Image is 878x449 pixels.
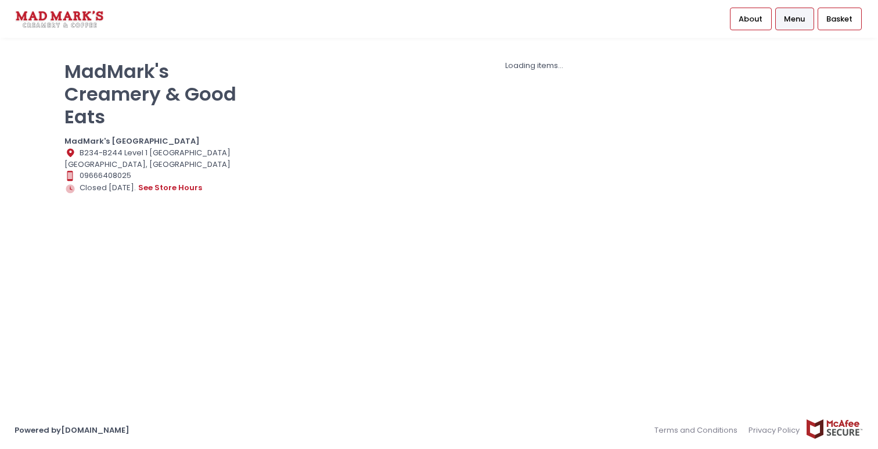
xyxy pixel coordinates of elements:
[64,147,241,170] div: B234-B244 Level 1 [GEOGRAPHIC_DATA] [GEOGRAPHIC_DATA], [GEOGRAPHIC_DATA]
[64,136,200,147] b: MadMark's [GEOGRAPHIC_DATA]
[64,181,241,194] div: Closed [DATE].
[138,181,203,194] button: see store hours
[15,425,129,436] a: Powered by[DOMAIN_NAME]
[743,419,806,441] a: Privacy Policy
[739,13,762,25] span: About
[775,8,814,30] a: Menu
[730,8,772,30] a: About
[256,60,814,72] div: Loading items...
[64,170,241,181] div: 09666408025
[654,419,743,441] a: Terms and Conditions
[64,60,241,128] p: MadMark's Creamery & Good Eats
[784,13,805,25] span: Menu
[15,9,105,29] img: logo
[826,13,852,25] span: Basket
[805,419,863,439] img: mcafee-secure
